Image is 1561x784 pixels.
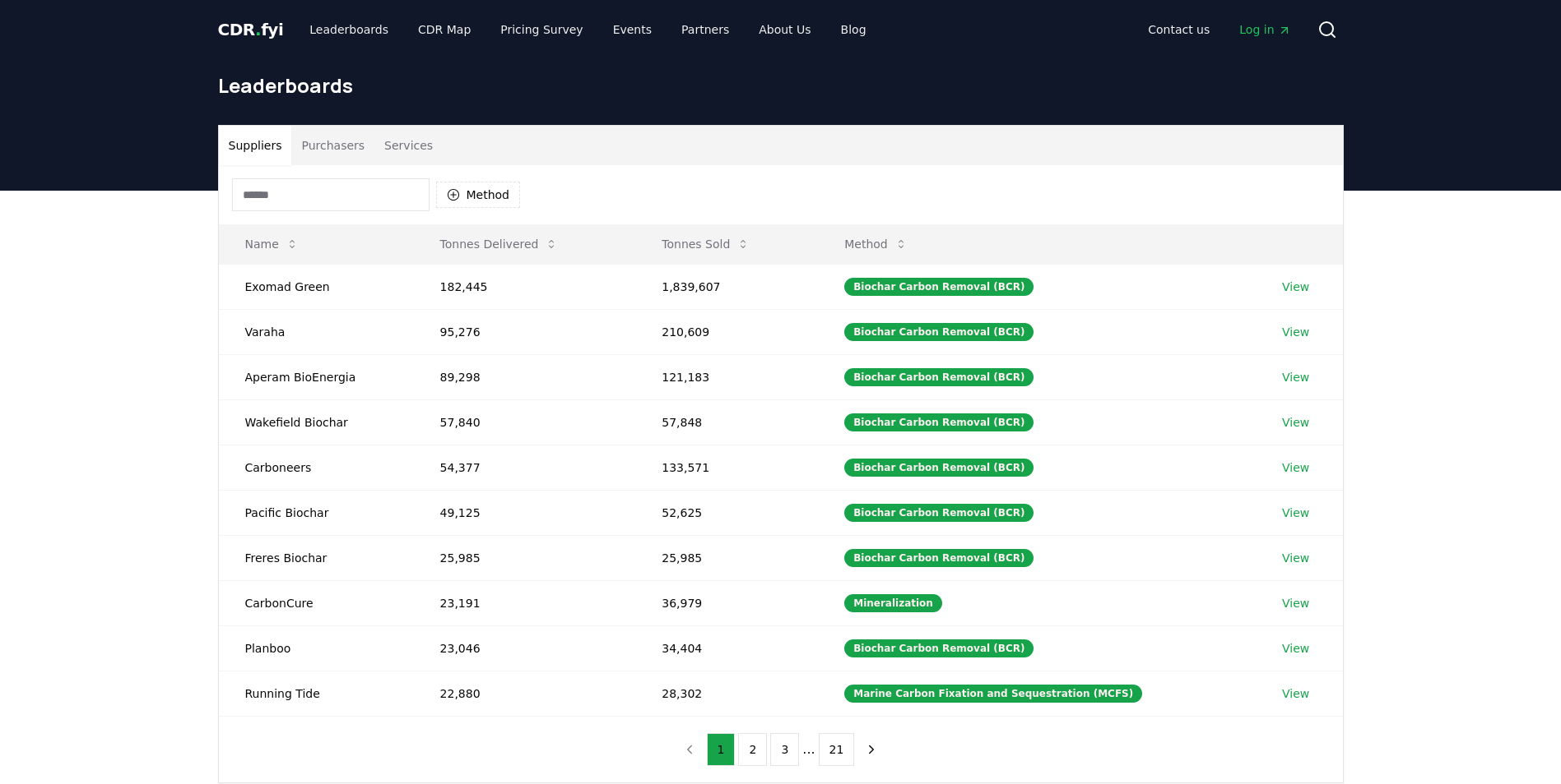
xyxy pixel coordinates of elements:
button: Method [831,228,921,261]
td: 22,880 [414,671,636,716]
td: Varaha [219,309,414,354]
a: Events [600,15,665,44]
button: 1 [707,733,736,766]
button: Purchasers [291,126,374,165]
td: CarbonCure [219,580,414,625]
button: 3 [770,733,799,766]
td: 182,445 [414,264,636,309]
a: View [1282,550,1309,566]
a: View [1282,505,1309,521]
a: Pricing Survey [487,15,596,44]
a: CDR.fyi [218,18,284,41]
nav: Main [296,15,879,44]
a: About Us [746,15,824,44]
td: 49,125 [414,490,636,535]
button: Tonnes Delivered [427,228,572,261]
div: Biochar Carbon Removal (BCR) [844,549,1034,567]
div: Biochar Carbon Removal (BCR) [844,459,1034,477]
td: 54,377 [414,445,636,490]
td: Aperam BioEnergia [219,354,414,399]
a: View [1282,459,1309,476]
td: 25,985 [635,535,818,580]
td: Exomad Green [219,264,414,309]
div: Mineralization [844,594,942,612]
td: Carboneers [219,445,414,490]
td: 1,839,607 [635,264,818,309]
td: 89,298 [414,354,636,399]
button: 21 [819,733,855,766]
button: Tonnes Sold [648,228,763,261]
a: Partners [668,15,742,44]
td: 95,276 [414,309,636,354]
div: Marine Carbon Fixation and Sequestration (MCFS) [844,685,1142,703]
li: ... [802,740,815,759]
a: View [1282,324,1309,340]
div: Biochar Carbon Removal (BCR) [844,504,1034,522]
span: Log in [1239,21,1290,38]
td: 52,625 [635,490,818,535]
td: 121,183 [635,354,818,399]
a: View [1282,595,1309,611]
td: 133,571 [635,445,818,490]
div: Biochar Carbon Removal (BCR) [844,323,1034,341]
a: Blog [828,15,880,44]
button: Method [436,182,521,208]
div: Biochar Carbon Removal (BCR) [844,413,1034,431]
td: 36,979 [635,580,818,625]
span: . [255,20,261,39]
button: Name [232,228,312,261]
a: CDR Map [405,15,484,44]
div: Biochar Carbon Removal (BCR) [844,278,1034,296]
td: 25,985 [414,535,636,580]
a: Contact us [1135,15,1223,44]
td: 57,840 [414,399,636,445]
td: 210,609 [635,309,818,354]
div: Biochar Carbon Removal (BCR) [844,639,1034,657]
nav: Main [1135,15,1303,44]
td: Running Tide [219,671,414,716]
td: 57,848 [635,399,818,445]
h1: Leaderboards [218,72,1344,99]
td: Planboo [219,625,414,671]
a: View [1282,414,1309,431]
td: Freres Biochar [219,535,414,580]
a: View [1282,685,1309,702]
td: 28,302 [635,671,818,716]
a: View [1282,279,1309,295]
a: Log in [1226,15,1303,44]
span: CDR fyi [218,20,284,39]
td: Wakefield Biochar [219,399,414,445]
button: next page [857,733,885,766]
a: View [1282,640,1309,657]
td: 34,404 [635,625,818,671]
button: Suppliers [219,126,292,165]
a: View [1282,369,1309,385]
td: 23,046 [414,625,636,671]
td: Pacific Biochar [219,490,414,535]
button: 2 [738,733,767,766]
div: Biochar Carbon Removal (BCR) [844,368,1034,386]
button: Services [374,126,443,165]
a: Leaderboards [296,15,402,44]
td: 23,191 [414,580,636,625]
